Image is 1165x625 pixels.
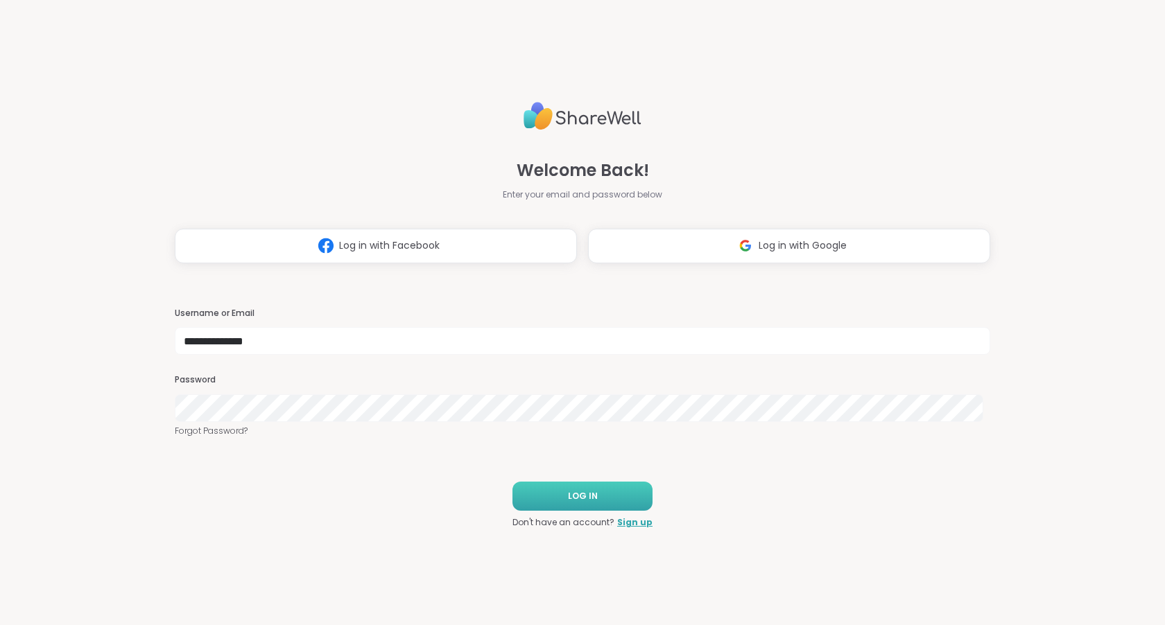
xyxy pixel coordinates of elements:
[617,516,653,529] a: Sign up
[759,238,847,253] span: Log in with Google
[568,490,598,502] span: LOG IN
[339,238,440,253] span: Log in with Facebook
[313,233,339,258] img: ShareWell Logomark
[503,188,662,201] span: Enter your email and password below
[512,482,653,511] button: LOG IN
[512,516,614,529] span: Don't have an account?
[175,374,990,386] h3: Password
[588,229,990,263] button: Log in with Google
[175,425,990,437] a: Forgot Password?
[175,229,577,263] button: Log in with Facebook
[524,96,641,136] img: ShareWell Logo
[175,308,990,319] h3: Username or Email
[732,233,759,258] img: ShareWell Logomark
[517,158,649,183] span: Welcome Back!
